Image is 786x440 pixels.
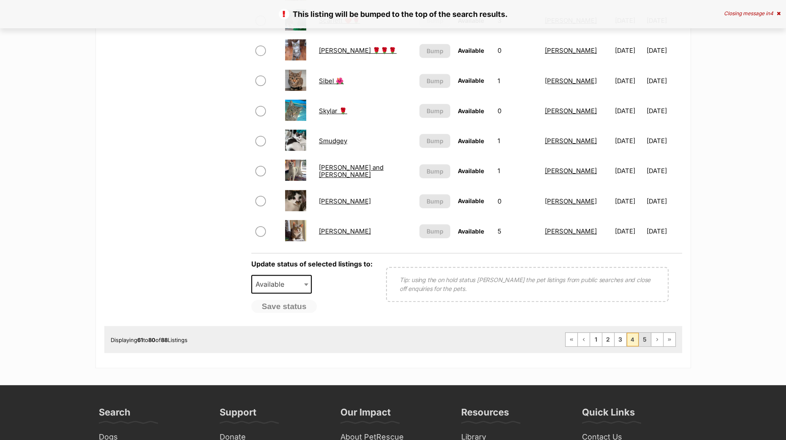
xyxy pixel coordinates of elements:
[545,227,597,235] a: [PERSON_NAME]
[582,406,635,423] h3: Quick Links
[319,77,344,85] a: Sibel 🌺
[612,126,646,155] td: [DATE]
[494,126,541,155] td: 1
[612,187,646,216] td: [DATE]
[494,156,541,185] td: 1
[545,137,597,145] a: [PERSON_NAME]
[319,46,397,54] a: [PERSON_NAME] 🌹🌹🌹
[161,337,168,343] strong: 88
[285,160,306,181] img: Sofie and Monty
[111,337,188,343] span: Displaying to of Listings
[419,194,451,208] button: Bump
[458,167,484,174] span: Available
[220,406,256,423] h3: Support
[319,227,371,235] a: [PERSON_NAME]
[458,77,484,84] span: Available
[285,130,306,151] img: Smudgey
[770,10,773,16] span: 4
[494,96,541,125] td: 0
[647,217,681,246] td: [DATE]
[419,164,451,178] button: Bump
[419,104,451,118] button: Bump
[285,100,306,121] img: Skylar 🌹
[612,217,646,246] td: [DATE]
[612,156,646,185] td: [DATE]
[651,333,663,346] a: Next page
[578,333,590,346] a: Previous page
[400,275,655,293] p: Tip: using the on hold status [PERSON_NAME] the pet listings from public searches and close off e...
[545,197,597,205] a: [PERSON_NAME]
[251,260,373,268] label: Update status of selected listings to:
[427,167,443,176] span: Bump
[647,66,681,95] td: [DATE]
[602,333,614,346] a: Page 2
[494,66,541,95] td: 1
[647,96,681,125] td: [DATE]
[494,36,541,65] td: 0
[419,134,451,148] button: Bump
[427,106,443,115] span: Bump
[251,275,312,293] span: Available
[319,197,371,205] a: [PERSON_NAME]
[545,167,597,175] a: [PERSON_NAME]
[419,224,451,238] button: Bump
[8,8,778,20] p: This listing will be bumped to the top of the search results.
[627,333,639,346] span: Page 4
[319,107,347,115] a: Skylar 🌹
[319,163,383,179] a: [PERSON_NAME] and [PERSON_NAME]
[494,217,541,246] td: 5
[612,66,646,95] td: [DATE]
[639,333,651,346] a: Page 5
[427,76,443,85] span: Bump
[461,406,509,423] h3: Resources
[647,156,681,185] td: [DATE]
[647,36,681,65] td: [DATE]
[251,300,317,313] button: Save status
[340,406,391,423] h3: Our Impact
[724,11,781,16] div: Closing message in
[647,126,681,155] td: [DATE]
[590,333,602,346] a: Page 1
[458,107,484,114] span: Available
[319,137,347,145] a: Smudgey
[427,197,443,206] span: Bump
[565,332,676,347] nav: Pagination
[458,47,484,54] span: Available
[419,44,451,58] button: Bump
[148,337,155,343] strong: 80
[427,46,443,55] span: Bump
[458,137,484,144] span: Available
[545,46,597,54] a: [PERSON_NAME]
[99,406,131,423] h3: Search
[427,136,443,145] span: Bump
[545,77,597,85] a: [PERSON_NAME]
[419,74,451,88] button: Bump
[427,227,443,236] span: Bump
[458,228,484,235] span: Available
[612,96,646,125] td: [DATE]
[545,107,597,115] a: [PERSON_NAME]
[458,197,484,204] span: Available
[664,333,675,346] a: Last page
[494,187,541,216] td: 0
[137,337,143,343] strong: 61
[612,36,646,65] td: [DATE]
[252,278,293,290] span: Available
[615,333,626,346] a: Page 3
[566,333,577,346] a: First page
[647,187,681,216] td: [DATE]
